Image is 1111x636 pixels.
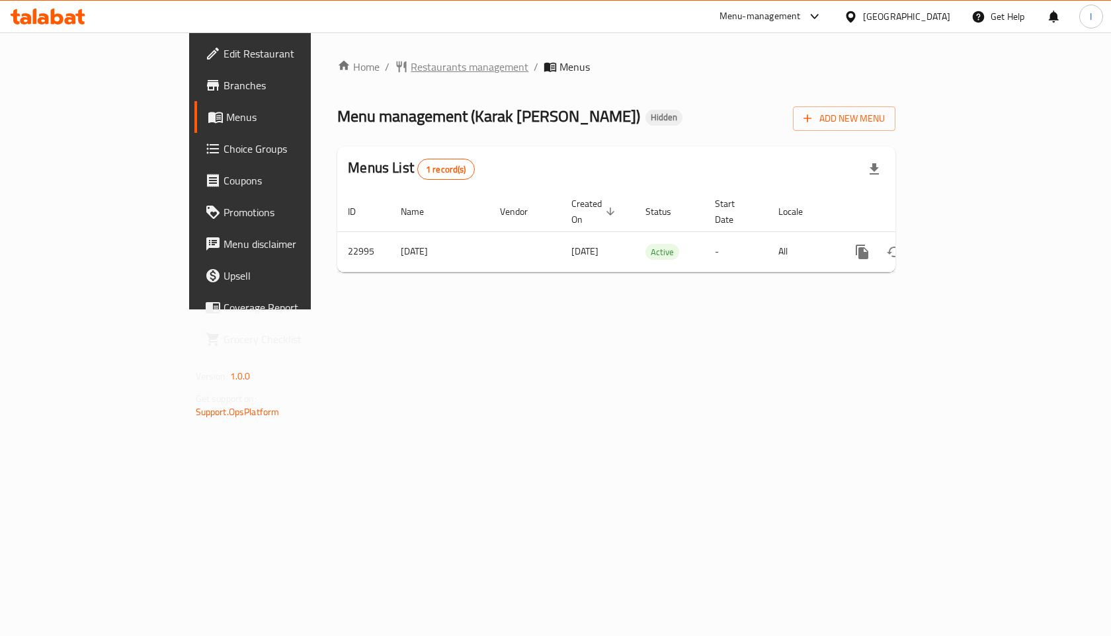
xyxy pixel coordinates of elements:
[194,260,375,292] a: Upsell
[417,159,475,180] div: Total records count
[196,403,280,420] a: Support.OpsPlatform
[803,110,885,127] span: Add New Menu
[645,112,682,123] span: Hidden
[194,228,375,260] a: Menu disclaimer
[878,236,910,268] button: Change Status
[395,59,528,75] a: Restaurants management
[645,204,688,219] span: Status
[778,204,820,219] span: Locale
[401,204,441,219] span: Name
[571,196,619,227] span: Created On
[224,299,364,315] span: Coverage Report
[715,196,752,227] span: Start Date
[194,292,375,323] a: Coverage Report
[224,141,364,157] span: Choice Groups
[194,165,375,196] a: Coupons
[224,331,364,347] span: Grocery Checklist
[226,109,364,125] span: Menus
[196,390,257,407] span: Get support on:
[704,231,768,272] td: -
[230,368,251,385] span: 1.0.0
[385,59,390,75] li: /
[559,59,590,75] span: Menus
[846,236,878,268] button: more
[348,204,373,219] span: ID
[337,192,984,272] table: enhanced table
[224,236,364,252] span: Menu disclaimer
[645,110,682,126] div: Hidden
[337,101,640,131] span: Menu management ( Karak [PERSON_NAME] )
[418,163,474,176] span: 1 record(s)
[194,323,375,355] a: Grocery Checklist
[1090,9,1092,24] span: I
[768,231,836,272] td: All
[194,196,375,228] a: Promotions
[196,368,228,385] span: Version:
[793,106,895,131] button: Add New Menu
[836,192,984,232] th: Actions
[224,46,364,61] span: Edit Restaurant
[858,153,890,185] div: Export file
[224,268,364,284] span: Upsell
[224,77,364,93] span: Branches
[534,59,538,75] li: /
[500,204,545,219] span: Vendor
[863,9,950,24] div: [GEOGRAPHIC_DATA]
[194,69,375,101] a: Branches
[194,38,375,69] a: Edit Restaurant
[348,158,474,180] h2: Menus List
[337,59,895,75] nav: breadcrumb
[224,173,364,188] span: Coupons
[645,245,679,260] span: Active
[194,133,375,165] a: Choice Groups
[571,243,598,260] span: [DATE]
[411,59,528,75] span: Restaurants management
[194,101,375,133] a: Menus
[720,9,801,24] div: Menu-management
[645,244,679,260] div: Active
[390,231,489,272] td: [DATE]
[224,204,364,220] span: Promotions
